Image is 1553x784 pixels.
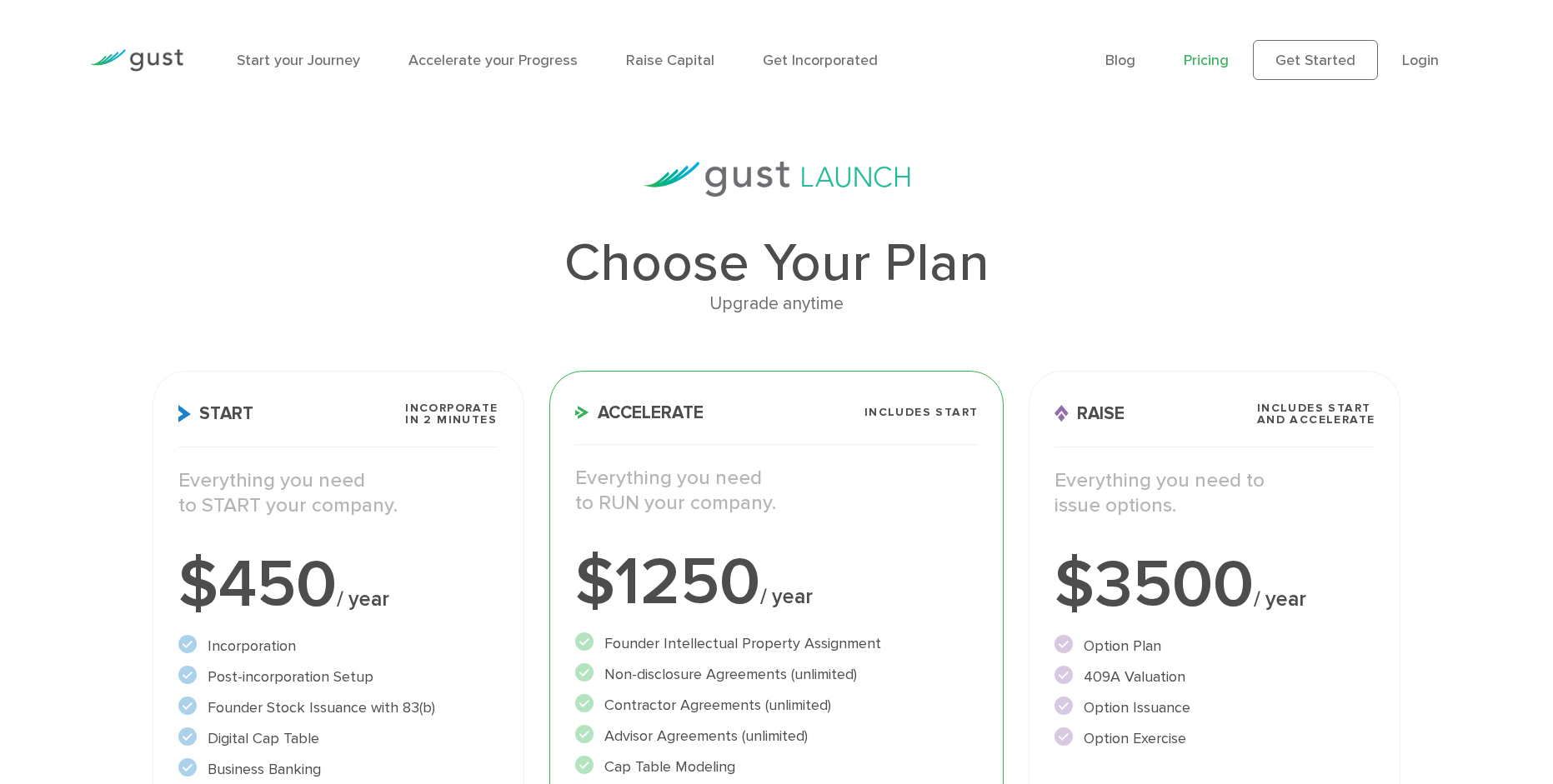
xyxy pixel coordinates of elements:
div: Upgrade anytime [153,290,1401,318]
li: Founder Intellectual Property Assignment [575,632,979,655]
img: Start Icon X2 [178,405,191,422]
li: Digital Cap Table [178,727,498,750]
li: Cap Table Modeling [575,756,979,778]
p: Everything you need to issue options. [1055,468,1375,518]
img: Gust Logo [90,49,183,72]
img: Accelerate Icon [575,406,589,419]
li: Advisor Agreements (unlimited) [575,725,979,747]
span: Start [178,405,253,422]
a: Get Started [1253,40,1378,80]
span: Raise [1055,405,1125,422]
li: Post-incorporation Setup [178,666,498,688]
li: Option Plan [1055,635,1375,657]
p: Everything you need to START your company. [178,468,498,518]
a: Login [1402,52,1439,69]
a: Get Incorporated [763,52,878,69]
div: $3500 [1055,552,1375,618]
div: $450 [178,552,498,618]
li: Contractor Agreements (unlimited) [575,694,979,717]
span: Includes START and ACCELERATE [1257,402,1375,426]
li: Option Exercise [1055,727,1375,750]
span: Accelerate [575,404,704,422]
span: Incorporate in 2 Minutes [405,402,498,426]
span: / year [337,587,389,612]
div: $1250 [575,549,979,616]
li: Non-disclosure Agreements (unlimited) [575,663,979,686]
li: 409A Valuation [1055,666,1375,688]
li: Business Banking [178,758,498,781]
span: / year [1254,587,1306,612]
h1: Choose Your Plan [153,237,1401,290]
a: Accelerate your Progress [408,52,578,69]
img: gust-launch-logos.svg [644,162,910,197]
a: Raise Capital [626,52,714,69]
a: Pricing [1184,52,1229,69]
a: Blog [1105,52,1135,69]
img: Raise Icon [1055,405,1069,422]
span: Includes START [864,407,979,418]
span: / year [760,584,813,609]
li: Incorporation [178,635,498,657]
a: Start your Journey [237,52,360,69]
p: Everything you need to RUN your company. [575,466,979,516]
li: Option Issuance [1055,697,1375,719]
li: Founder Stock Issuance with 83(b) [178,697,498,719]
